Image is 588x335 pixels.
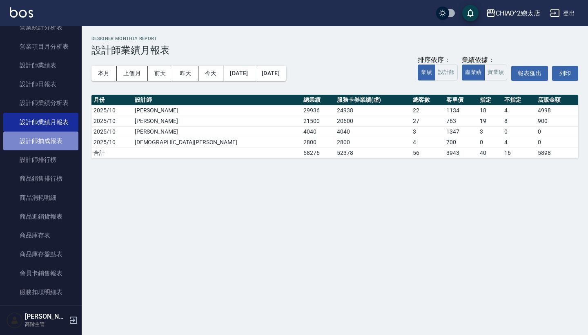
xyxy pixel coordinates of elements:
[3,245,78,264] a: 商品庫存盤點表
[3,113,78,132] a: 設計師業績月報表
[91,95,578,159] table: a dense table
[133,95,301,105] th: 設計師
[444,95,478,105] th: 客單價
[198,66,224,81] button: 今天
[444,147,478,158] td: 3943
[536,147,578,158] td: 5898
[3,94,78,112] a: 設計師業績分析表
[25,313,67,321] h5: [PERSON_NAME]
[91,116,133,126] td: 2025/10
[484,65,507,80] button: 實業績
[536,137,578,147] td: 0
[502,147,536,158] td: 16
[411,105,444,116] td: 22
[301,137,335,147] td: 2800
[91,66,117,81] button: 本月
[462,65,485,80] button: 虛業績
[478,95,502,105] th: 指定
[3,169,78,188] a: 商品銷售排行榜
[91,45,578,56] h3: 設計師業績月報表
[3,301,78,320] a: 單一服務項目查詢
[3,188,78,207] a: 商品消耗明細
[444,126,478,137] td: 1347
[411,116,444,126] td: 27
[478,137,502,147] td: 0
[91,105,133,116] td: 2025/10
[435,65,458,80] button: 設計師
[418,65,435,80] button: 業績
[478,126,502,137] td: 3
[478,147,502,158] td: 40
[335,147,411,158] td: 52378
[3,56,78,75] a: 設計師業績表
[3,150,78,169] a: 設計師排行榜
[10,7,33,18] img: Logo
[133,116,301,126] td: [PERSON_NAME]
[502,137,536,147] td: 4
[478,105,502,116] td: 18
[133,137,301,147] td: [DEMOGRAPHIC_DATA][PERSON_NAME]
[536,126,578,137] td: 0
[3,207,78,226] a: 商品進銷貨報表
[335,105,411,116] td: 24938
[301,126,335,137] td: 4040
[91,95,133,105] th: 月份
[411,95,444,105] th: 總客數
[411,147,444,158] td: 56
[547,6,578,21] button: 登出
[502,95,536,105] th: 不指定
[536,105,578,116] td: 4998
[91,126,133,137] td: 2025/10
[3,132,78,150] a: 設計師抽成報表
[335,116,411,126] td: 20600
[411,126,444,137] td: 3
[3,226,78,245] a: 商品庫存表
[502,116,536,126] td: 8
[3,75,78,94] a: 設計師日報表
[133,126,301,137] td: [PERSON_NAME]
[335,137,411,147] td: 2800
[335,126,411,137] td: 4040
[552,66,578,81] button: 列印
[462,56,507,65] div: 業績依據：
[418,56,458,65] div: 排序依序：
[536,116,578,126] td: 900
[91,36,578,41] h2: Designer Monthly Report
[502,126,536,137] td: 0
[255,66,286,81] button: [DATE]
[411,137,444,147] td: 4
[117,66,148,81] button: 上個月
[223,66,255,81] button: [DATE]
[301,105,335,116] td: 29936
[536,95,578,105] th: 店販金額
[173,66,198,81] button: 昨天
[301,116,335,126] td: 21500
[301,147,335,158] td: 58276
[444,137,478,147] td: 700
[133,105,301,116] td: [PERSON_NAME]
[444,105,478,116] td: 1134
[483,5,544,22] button: CHIAO^2總太店
[91,147,133,158] td: 合計
[148,66,173,81] button: 前天
[335,95,411,105] th: 服務卡券業績(虛)
[25,321,67,328] p: 高階主管
[91,137,133,147] td: 2025/10
[3,18,78,37] a: 營業統計分析表
[3,283,78,301] a: 服務扣項明細表
[462,5,479,21] button: save
[496,8,541,18] div: CHIAO^2總太店
[478,116,502,126] td: 19
[502,105,536,116] td: 4
[511,66,548,81] button: 報表匯出
[7,312,23,328] img: Person
[301,95,335,105] th: 總業績
[444,116,478,126] td: 763
[3,264,78,283] a: 會員卡銷售報表
[3,37,78,56] a: 營業項目月分析表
